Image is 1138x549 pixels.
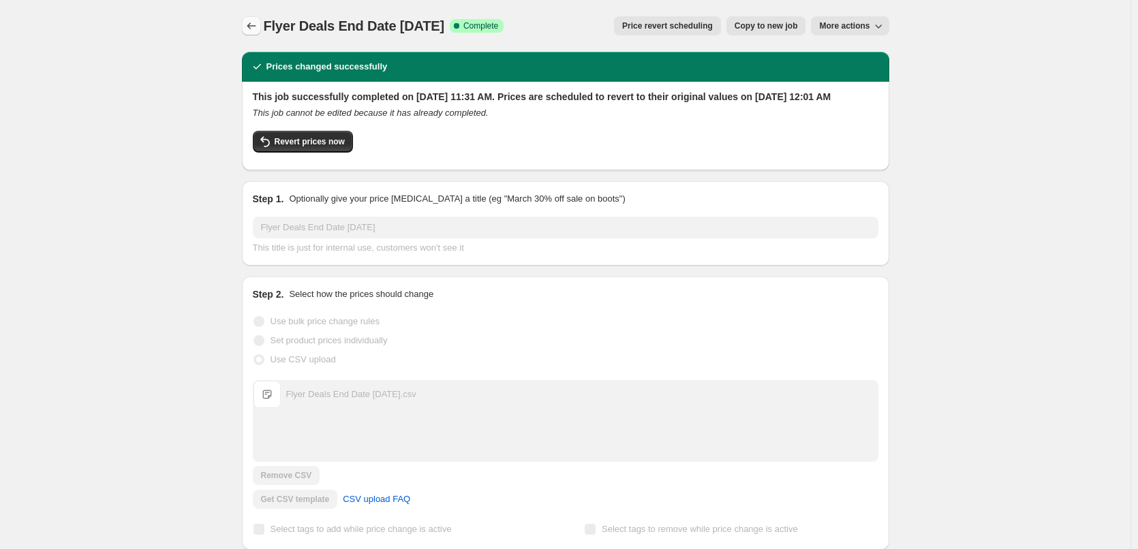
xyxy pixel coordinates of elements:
h2: Step 1. [253,192,284,206]
h2: Step 2. [253,287,284,301]
h2: This job successfully completed on [DATE] 11:31 AM. Prices are scheduled to revert to their origi... [253,90,878,104]
span: More actions [819,20,870,31]
span: Use bulk price change rules [271,316,380,326]
button: Price change jobs [242,16,261,35]
h2: Prices changed successfully [266,60,388,74]
i: This job cannot be edited because it has already completed. [253,108,489,118]
span: Select tags to add while price change is active [271,524,452,534]
span: CSV upload FAQ [343,492,410,506]
span: Revert prices now [275,136,345,147]
p: Optionally give your price [MEDICAL_DATA] a title (eg "March 30% off sale on boots") [289,192,625,206]
button: Price revert scheduling [614,16,721,35]
span: This title is just for internal use, customers won't see it [253,242,464,253]
span: Flyer Deals End Date [DATE] [264,18,444,33]
span: Copy to new job [735,20,798,31]
button: More actions [811,16,889,35]
input: 30% off holiday sale [253,217,878,238]
span: Select tags to remove while price change is active [602,524,798,534]
button: Copy to new job [726,16,806,35]
div: Flyer Deals End Date [DATE].csv [286,388,416,401]
p: Select how the prices should change [289,287,433,301]
span: Set product prices individually [271,335,388,345]
button: Revert prices now [253,131,353,153]
a: CSV upload FAQ [335,488,418,510]
span: Complete [463,20,498,31]
span: Price revert scheduling [622,20,713,31]
span: Use CSV upload [271,354,336,364]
